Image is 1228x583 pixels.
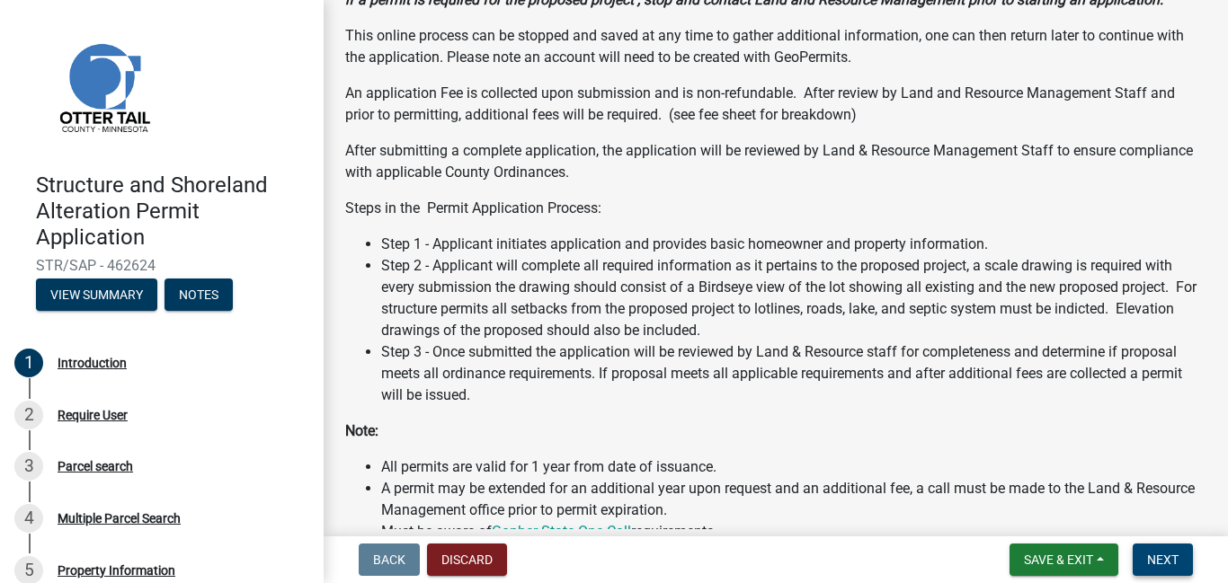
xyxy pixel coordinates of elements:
li: All permits are valid for 1 year from date of issuance. [381,456,1206,478]
button: Next [1133,543,1193,576]
div: 4 [14,504,43,533]
wm-modal-confirm: Notes [165,289,233,304]
span: Next [1147,552,1179,567]
button: Notes [165,278,233,311]
strong: Note: [345,422,378,439]
span: STR/SAP - 462624 [36,257,288,274]
div: Require User [58,409,128,421]
p: This online process can be stopped and saved at any time to gather additional information, one ca... [345,25,1206,68]
p: Steps in the Permit Application Process: [345,198,1206,219]
div: Property Information [58,564,175,577]
div: Parcel search [58,460,133,473]
li: Must be aware of requirements. [381,521,1206,543]
span: Back [373,552,405,567]
li: Step 2 - Applicant will complete all required information as it pertains to the proposed project,... [381,255,1206,341]
li: Step 1 - Applicant initiates application and provides basic homeowner and property information. [381,234,1206,255]
div: 1 [14,349,43,377]
p: After submitting a complete application, the application will be reviewed by Land & Resource Mana... [345,140,1206,183]
button: Discard [427,543,507,576]
h4: Structure and Shoreland Alteration Permit Application [36,172,309,250]
div: 2 [14,401,43,429]
button: Save & Exit [1010,543,1118,576]
div: 3 [14,452,43,481]
li: Step 3 - Once submitted the application will be reviewed by Land & Resource staff for completenes... [381,341,1206,406]
span: Save & Exit [1024,552,1093,567]
wm-modal-confirm: Summary [36,289,157,304]
p: An application Fee is collected upon submission and is non-refundable. After review by Land and R... [345,83,1206,126]
button: Back [359,543,420,576]
img: Otter Tail County, Minnesota [36,19,171,154]
button: View Summary [36,278,157,311]
div: Multiple Parcel Search [58,512,181,525]
li: A permit may be extended for an additional year upon request and an additional fee, a call must b... [381,478,1206,521]
a: Gopher State One Call [492,523,631,540]
div: Introduction [58,357,127,369]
